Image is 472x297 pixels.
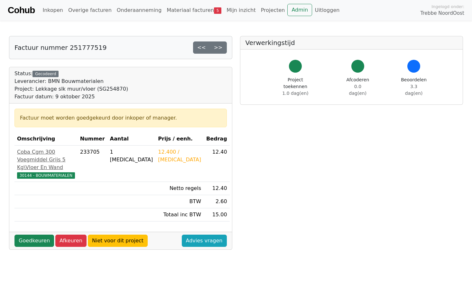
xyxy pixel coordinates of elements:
[401,76,427,97] div: Beoordelen
[155,208,204,221] td: Totaal inc BTW
[40,4,65,17] a: Inkopen
[155,182,204,195] td: Netto regels
[204,195,230,208] td: 2.60
[224,4,258,17] a: Mijn inzicht
[421,10,464,17] span: Trebbe NoordOost
[88,235,148,247] a: Niet voor dit project
[164,4,224,17] a: Materiaal facturen5
[276,76,315,97] div: Project toekennen
[210,41,227,54] a: >>
[431,4,464,10] span: Ingelogd onder:
[155,195,204,208] td: BTW
[204,146,230,182] td: 12.40
[17,148,75,179] a: Coba Cgm 300 Voegmiddel Grijs 5 Kg\Vloer En Wand30144 - BOUWMATERIALEN
[114,4,164,17] a: Onderaanneming
[193,41,210,54] a: <<
[14,77,128,85] div: Leverancier: BMN Bouwmaterialen
[20,114,221,122] div: Factuur moet worden goedgekeurd door inkoper of manager.
[214,7,221,14] span: 5
[14,85,128,93] div: Project: Lekkage slk muur/vloer (SG254870)
[14,93,128,101] div: Factuur datum: 9 oktober 2025
[182,235,227,247] a: Advies vragen
[14,70,128,101] div: Status:
[66,4,114,17] a: Overige facturen
[204,132,230,146] th: Bedrag
[245,39,458,47] h5: Verwerkingstijd
[107,132,156,146] th: Aantal
[55,235,87,247] a: Afkeuren
[32,71,59,77] div: Gecodeerd
[155,132,204,146] th: Prijs / eenh.
[14,44,106,51] h5: Factuur nummer 251777519
[78,132,107,146] th: Nummer
[204,182,230,195] td: 12.40
[110,148,153,164] div: 1 [MEDICAL_DATA]
[78,146,107,182] td: 233705
[349,84,367,96] span: 0.0 dag(en)
[204,208,230,221] td: 15.00
[258,4,288,17] a: Projecten
[17,148,75,171] div: Coba Cgm 300 Voegmiddel Grijs 5 Kg\Vloer En Wand
[282,91,308,96] span: 1.0 dag(en)
[346,76,370,97] div: Afcoderen
[17,172,75,179] span: 30144 - BOUWMATERIALEN
[405,84,423,96] span: 3.3 dag(en)
[312,4,342,17] a: Uitloggen
[14,132,78,146] th: Omschrijving
[8,3,35,18] a: Cohub
[14,235,54,247] a: Goedkeuren
[287,4,312,16] a: Admin
[158,148,201,164] div: 12.400 / [MEDICAL_DATA]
